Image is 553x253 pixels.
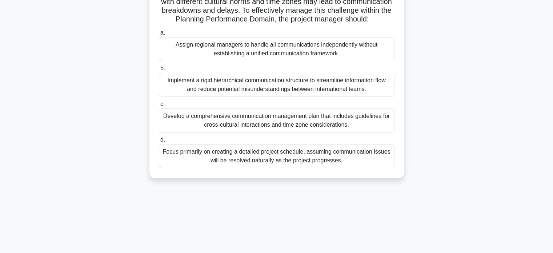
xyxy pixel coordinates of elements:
[159,73,394,97] div: Implement a rigid hierarchical communication structure to streamline information flow and reduce ...
[159,37,394,61] div: Assign regional managers to handle all communications independently without establishing a unifie...
[160,101,165,107] span: c.
[160,137,165,143] span: d.
[160,29,165,36] span: a.
[159,144,394,168] div: Focus primarily on creating a detailed project schedule, assuming communication issues will be re...
[159,108,394,133] div: Develop a comprehensive communication management plan that includes guidelines for cross-cultural...
[160,65,165,71] span: b.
